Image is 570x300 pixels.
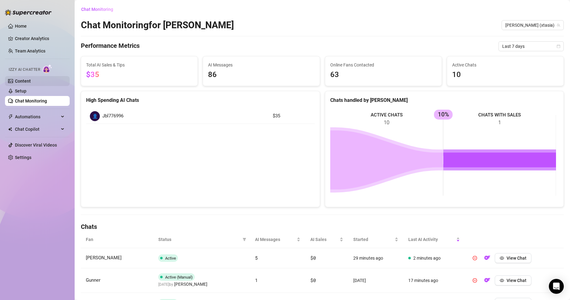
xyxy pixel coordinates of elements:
[81,4,118,14] button: Chat Monitoring
[15,143,57,148] a: Discover Viral Videos
[90,111,100,121] div: 👤
[81,7,113,12] span: Chat Monitoring
[86,96,315,104] div: High Spending AI Chats
[413,256,441,261] span: 2 minutes ago
[310,255,316,261] span: $0
[452,61,558,68] span: Active Chats
[158,236,240,243] span: Status
[482,275,492,285] button: OF
[452,69,558,81] span: 10
[174,281,207,288] span: [PERSON_NAME]
[250,231,305,248] th: AI Messages
[408,236,455,243] span: Last AI Activity
[507,256,526,261] span: View Chat
[158,282,207,287] span: [DATE] by
[495,253,531,263] button: View Chat
[353,236,393,243] span: Started
[502,42,560,51] span: Last 7 days
[15,98,47,103] a: Chat Monitoring
[330,96,559,104] div: Chats handled by [PERSON_NAME]
[330,61,437,68] span: Online Fans Contacted
[482,257,492,262] a: OF
[15,89,26,93] a: Setup
[208,61,314,68] span: AI Messages
[15,79,31,84] a: Content
[81,19,234,31] h2: Chat Monitoring for [PERSON_NAME]
[310,236,338,243] span: AI Sales
[403,268,465,293] td: 17 minutes ago
[482,279,492,284] a: OF
[500,256,504,260] span: eye
[15,124,59,134] span: Chat Copilot
[86,61,192,68] span: Total AI Sales & Tips
[500,278,504,283] span: eye
[255,236,295,243] span: AI Messages
[81,41,140,51] h4: Performance Metrics
[557,44,560,48] span: calendar
[8,114,13,119] span: thunderbolt
[15,112,59,122] span: Automations
[507,278,526,283] span: View Chat
[473,278,477,283] span: pause-circle
[15,155,31,160] a: Settings
[484,255,490,261] img: OF
[557,23,560,27] span: team
[403,231,465,248] th: Last AI Activity
[43,64,52,73] img: AI Chatter
[165,275,193,280] span: Active (Manual)
[482,253,492,263] button: OF
[208,69,314,81] span: 86
[5,9,52,16] img: logo-BBDzfeDw.svg
[348,248,403,268] td: 29 minutes ago
[9,67,40,73] span: Izzy AI Chatter
[8,127,12,131] img: Chat Copilot
[484,277,490,283] img: OF
[15,24,27,29] a: Home
[81,231,153,248] th: Fan
[255,277,258,283] span: 1
[305,231,348,248] th: AI Sales
[86,277,100,283] span: Gunner
[549,279,564,294] div: Open Intercom Messenger
[15,34,65,43] a: Creator Analytics
[255,255,258,261] span: 5
[102,112,123,120] span: Jbl776996
[243,238,246,241] span: filter
[330,69,437,81] span: 63
[86,70,99,79] span: $35
[348,268,403,293] td: [DATE]
[81,222,564,231] h4: Chats
[505,20,560,30] span: Anastasia (xtasia)
[348,231,403,248] th: Started
[495,275,531,285] button: View Chat
[241,235,248,244] span: filter
[165,256,176,261] span: Active
[86,255,122,261] span: [PERSON_NAME]
[310,277,316,283] span: $0
[15,48,45,53] a: Team Analytics
[273,112,311,120] article: $35
[473,256,477,260] span: pause-circle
